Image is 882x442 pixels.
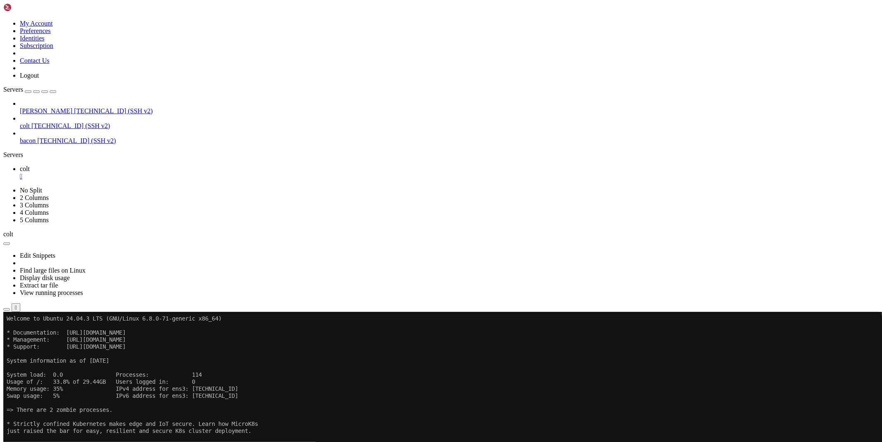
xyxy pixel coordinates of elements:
a: 4 Columns [20,209,49,216]
x-row: => There are 2 zombie processes. [3,95,774,102]
x-row: The list of available updates is more than a week old. [3,200,774,207]
a: View running processes [20,289,83,296]
x-row: root@homelyflesh:~# [3,228,774,235]
a: [PERSON_NAME] [TECHNICAL_ID] (SSH v2) [20,107,879,115]
a: Contact Us [20,57,50,64]
x-row: * Support: [URL][DOMAIN_NAME] [3,31,774,38]
span: bacon [20,137,36,144]
a: Subscription [20,42,53,49]
a:  [20,173,879,180]
a: Servers [3,86,56,93]
x-row: 0 updates can be applied immediately. [3,158,774,165]
x-row: Enable ESM Apps to receive additional future security updates. [3,172,774,179]
li: bacon [TECHNICAL_ID] (SSH v2) [20,130,879,145]
x-row: System load: 0.0 Processes: 114 [3,59,774,67]
span: [PERSON_NAME] [20,107,72,114]
a: Logout [20,72,39,79]
span: [TECHNICAL_ID] (SSH v2) [74,107,153,114]
a: Identities [20,35,45,42]
x-row: * Strictly confined Kubernetes makes edge and IoT secure. Learn how MicroK8s [3,109,774,116]
a: colt [TECHNICAL_ID] (SSH v2) [20,122,879,130]
a: 2 Columns [20,194,49,201]
a: Find large files on Linux [20,267,86,274]
a: Preferences [20,27,51,34]
x-row: Swap usage: 5% IPv6 address for ens3: [TECHNICAL_ID] [3,81,774,88]
span: colt [20,165,30,172]
a: Edit Snippets [20,252,55,259]
x-row: Welcome to Ubuntu 24.04.3 LTS (GNU/Linux 6.8.0-71-generic x86_64) [3,3,774,10]
a: My Account [20,20,53,27]
a: 5 Columns [20,216,49,223]
span: [TECHNICAL_ID] (SSH v2) [37,137,116,144]
x-row: just raised the bar for easy, resilient and secure K8s cluster deployment. [3,116,774,123]
x-row: To check for new updates run: sudo apt update [3,207,774,214]
x-row: Expanded Security Maintenance for Applications is not enabled. [3,144,774,151]
a: Display disk usage [20,274,70,281]
x-row: System information as of [DATE] [3,45,774,52]
x-row: See [URL][DOMAIN_NAME] or run: sudo pro status [3,179,774,186]
div: (20, 32) [73,228,76,235]
a: colt [20,165,879,180]
x-row: Usage of /: 33.8% of 29.44GB Users logged in: 0 [3,67,774,74]
li: [PERSON_NAME] [TECHNICAL_ID] (SSH v2) [20,100,879,115]
x-row: Memory usage: 35% IPv4 address for ens3: [TECHNICAL_ID] [3,74,774,81]
span: Servers [3,86,23,93]
button:  [12,303,20,312]
span: [TECHNICAL_ID] (SSH v2) [31,122,110,129]
span: colt [3,231,13,238]
x-row: * Documentation: [URL][DOMAIN_NAME] [3,17,774,24]
a: bacon [TECHNICAL_ID] (SSH v2) [20,137,879,145]
x-row: Last login: [DATE] from [TECHNICAL_ID] [3,221,774,228]
span: colt [20,122,30,129]
a: No Split [20,187,42,194]
img: Shellngn [3,3,51,12]
div: Servers [3,151,879,159]
a: Extract tar file [20,282,58,289]
x-row: * Management: [URL][DOMAIN_NAME] [3,24,774,31]
x-row: [URL][DOMAIN_NAME] [3,130,774,137]
li: colt [TECHNICAL_ID] (SSH v2) [20,115,879,130]
div:  [15,304,17,311]
a: 3 Columns [20,202,49,209]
